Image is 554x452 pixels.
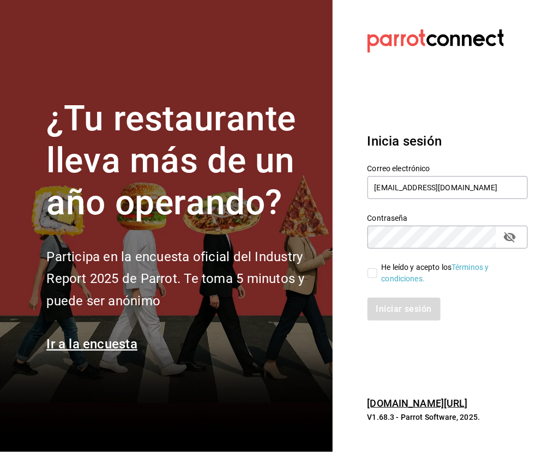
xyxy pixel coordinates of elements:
[501,228,519,246] button: passwordField
[46,246,319,312] h2: Participa en la encuesta oficial del Industry Report 2025 de Parrot. Te toma 5 minutos y puede se...
[368,215,528,222] label: Contraseña
[46,336,137,352] a: Ir a la encuesta
[382,262,519,285] div: He leído y acepto los
[368,397,468,409] a: [DOMAIN_NAME][URL]
[368,176,528,199] input: Ingresa tu correo electrónico
[368,131,528,151] h3: Inicia sesión
[368,165,528,173] label: Correo electrónico
[368,412,528,423] p: V1.68.3 - Parrot Software, 2025.
[46,98,319,224] h1: ¿Tu restaurante lleva más de un año operando?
